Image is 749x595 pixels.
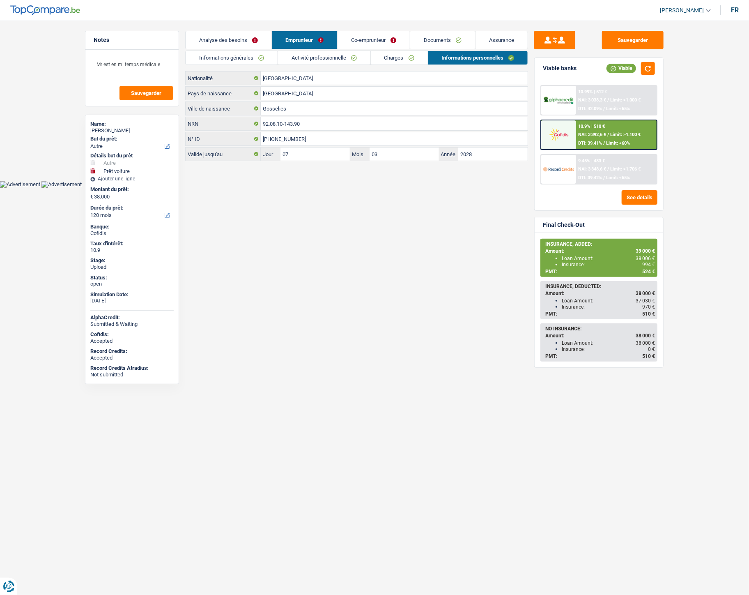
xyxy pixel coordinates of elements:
div: 9.45% | 483 € [579,158,605,164]
input: Belgique [261,71,528,85]
div: 10.99% | 512 € [579,89,608,95]
label: Ville de naissance [186,102,261,115]
div: Ajouter une ligne [90,176,174,182]
a: Activité professionnelle [278,51,370,65]
a: [PERSON_NAME] [653,4,711,17]
div: Viable banks [543,65,577,72]
label: Durée du prêt: [90,205,172,211]
button: Sauvegarder [602,31,664,49]
span: DTI: 42.09% [579,106,602,111]
div: open [90,281,174,287]
div: PMT: [545,311,655,317]
span: DTI: 39.41% [579,141,602,146]
div: Loan Amount: [562,340,655,346]
label: Nationalité [186,71,261,85]
div: Not submitted [90,371,174,378]
div: 10.9% | 510 € [579,124,605,129]
span: Sauvegarder [131,90,161,96]
div: Insurance: [562,262,655,268]
div: INSURANCE, ADDED: [545,241,655,247]
span: 510 € [642,311,655,317]
img: Advertisement [41,181,82,188]
div: PMT: [545,269,655,274]
span: / [604,141,605,146]
span: / [608,132,609,137]
div: Cofidis: [90,331,174,338]
div: Insurance: [562,304,655,310]
input: 590-1234567-89 [261,132,528,145]
span: Limit: <60% [607,141,630,146]
label: Valide jusqu'au [186,148,261,161]
label: Année [439,148,459,161]
span: 37 030 € [636,298,655,304]
input: Belgique [261,87,528,100]
label: Montant du prêt: [90,186,172,193]
span: [PERSON_NAME] [660,7,704,14]
img: Cofidis [543,127,574,142]
a: Charges [371,51,428,65]
span: Limit: >1.100 € [611,132,641,137]
span: € [90,194,93,200]
span: 38 000 € [636,291,655,296]
div: NO INSURANCE: [545,326,655,332]
div: Upload [90,264,174,270]
div: Name: [90,121,174,127]
div: 10.9 [90,247,174,254]
div: [PERSON_NAME] [90,127,174,134]
div: Final Check-Out [543,221,585,228]
div: Banque: [90,224,174,230]
div: Taux d'intérêt: [90,240,174,247]
span: 39 000 € [636,248,655,254]
span: 510 € [642,353,655,359]
div: Record Credits: [90,348,174,355]
a: Analyse des besoins [186,31,271,49]
div: Insurance: [562,346,655,352]
label: N° ID [186,132,261,145]
div: Loan Amount: [562,298,655,304]
span: 970 € [642,304,655,310]
div: Record Credits Atradius: [90,365,174,371]
label: Pays de naissance [186,87,261,100]
span: NAI: 3 038,3 € [579,97,607,103]
div: Simulation Date: [90,291,174,298]
h5: Notes [94,37,170,44]
input: AAAA [458,148,528,161]
div: Amount: [545,291,655,296]
span: / [604,175,605,180]
span: / [608,166,609,172]
button: See details [622,190,657,205]
input: 12.12.12-123.12 [261,117,528,130]
a: Informations générales [186,51,278,65]
a: Co-emprunteur [338,31,410,49]
a: Informations personnelles [428,51,528,65]
a: Emprunteur [272,31,337,49]
span: NAI: 3 392,6 € [579,132,607,137]
img: TopCompare Logo [10,5,80,15]
span: 524 € [642,269,655,274]
a: Assurance [476,31,528,49]
div: INSURANCE, DEDUCTED: [545,284,655,289]
label: Mois [350,148,370,161]
div: Submitted & Waiting [90,321,174,327]
input: MM [370,148,439,161]
div: Détails but du prêt [90,152,174,159]
div: Amount: [545,333,655,339]
div: AlphaCredit: [90,314,174,321]
div: Amount: [545,248,655,254]
span: 38 000 € [636,333,655,339]
label: NRN [186,117,261,130]
div: [DATE] [90,297,174,304]
div: PMT: [545,353,655,359]
label: Jour [261,148,280,161]
input: JJ [280,148,350,161]
div: Accepted [90,355,174,361]
div: Loan Amount: [562,256,655,261]
img: AlphaCredit [543,96,574,105]
div: Stage: [90,257,174,264]
div: Status: [90,274,174,281]
span: / [604,106,605,111]
span: DTI: 39.42% [579,175,602,180]
img: Record Credits [543,161,574,177]
a: Documents [410,31,475,49]
span: 0 € [648,346,655,352]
